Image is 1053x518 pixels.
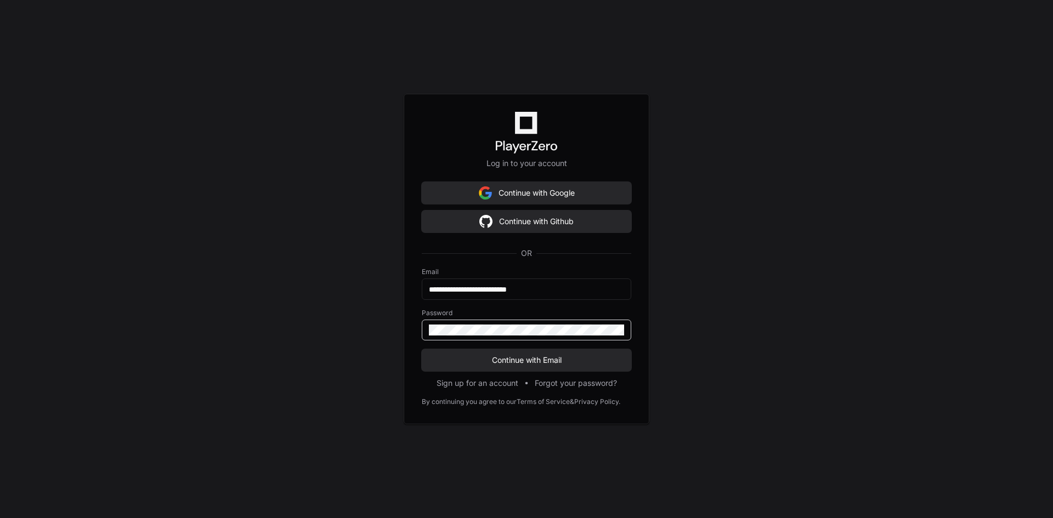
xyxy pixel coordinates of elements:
[422,309,631,317] label: Password
[570,397,574,406] div: &
[479,210,492,232] img: Sign in with google
[517,397,570,406] a: Terms of Service
[479,182,492,204] img: Sign in with google
[422,182,631,204] button: Continue with Google
[422,210,631,232] button: Continue with Github
[437,378,518,389] button: Sign up for an account
[422,158,631,169] p: Log in to your account
[574,397,620,406] a: Privacy Policy.
[535,378,617,389] button: Forgot your password?
[422,397,517,406] div: By continuing you agree to our
[422,267,631,276] label: Email
[422,349,631,371] button: Continue with Email
[517,248,536,259] span: OR
[422,355,631,366] span: Continue with Email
